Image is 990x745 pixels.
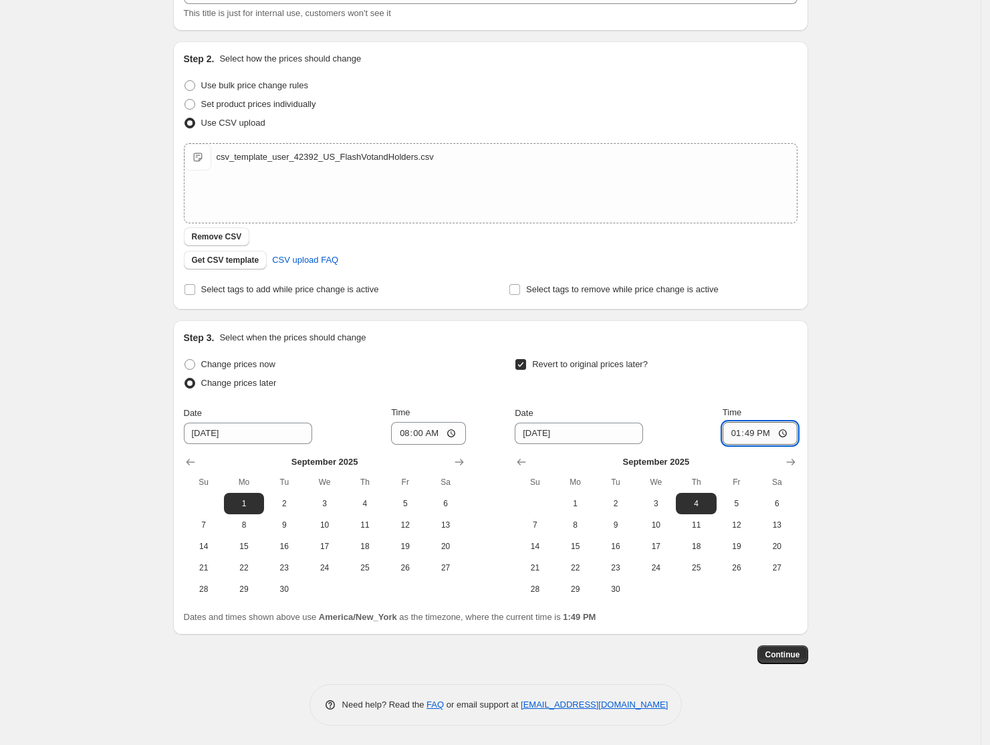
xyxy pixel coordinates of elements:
[229,477,259,488] span: Mo
[345,557,385,578] button: Thursday September 25 2025
[189,541,219,552] span: 14
[430,520,460,530] span: 13
[184,52,215,66] h2: Step 2.
[390,562,420,573] span: 26
[532,359,648,369] span: Revert to original prices later?
[561,584,590,595] span: 29
[184,514,224,536] button: Sunday September 7 2025
[390,520,420,530] span: 12
[641,498,670,509] span: 3
[229,520,259,530] span: 8
[184,331,215,344] h2: Step 3.
[636,514,676,536] button: Wednesday September 10 2025
[641,562,670,573] span: 24
[596,557,636,578] button: Tuesday September 23 2025
[189,477,219,488] span: Su
[201,378,277,388] span: Change prices later
[561,562,590,573] span: 22
[596,493,636,514] button: Tuesday September 2 2025
[219,52,361,66] p: Select how the prices should change
[515,557,555,578] button: Sunday September 21 2025
[515,514,555,536] button: Sunday September 7 2025
[722,520,751,530] span: 12
[304,514,344,536] button: Wednesday September 10 2025
[184,8,391,18] span: This title is just for internal use, customers won't see it
[722,477,751,488] span: Fr
[350,520,380,530] span: 11
[425,536,465,557] button: Saturday September 20 2025
[444,700,521,710] span: or email support at
[520,477,549,488] span: Su
[681,520,711,530] span: 11
[229,498,259,509] span: 1
[201,359,275,369] span: Change prices now
[636,557,676,578] button: Wednesday September 24 2025
[391,407,410,417] span: Time
[717,493,757,514] button: Friday September 5 2025
[521,700,668,710] a: [EMAIL_ADDRESS][DOMAIN_NAME]
[601,477,630,488] span: Tu
[425,471,465,493] th: Saturday
[515,536,555,557] button: Sunday September 14 2025
[181,453,200,471] button: Show previous month, August 2025
[224,493,264,514] button: Monday September 1 2025
[269,498,299,509] span: 2
[385,557,425,578] button: Friday September 26 2025
[184,471,224,493] th: Sunday
[310,520,339,530] span: 10
[184,227,250,246] button: Remove CSV
[681,477,711,488] span: Th
[350,498,380,509] span: 4
[515,471,555,493] th: Sunday
[681,498,711,509] span: 4
[676,557,716,578] button: Thursday September 25 2025
[385,536,425,557] button: Friday September 19 2025
[390,477,420,488] span: Fr
[224,514,264,536] button: Monday September 8 2025
[765,649,800,660] span: Continue
[189,520,219,530] span: 7
[224,557,264,578] button: Monday September 22 2025
[201,284,379,294] span: Select tags to add while price change is active
[264,536,304,557] button: Tuesday September 16 2025
[757,557,797,578] button: Saturday September 27 2025
[426,700,444,710] a: FAQ
[676,471,716,493] th: Thursday
[425,557,465,578] button: Saturday September 27 2025
[350,562,380,573] span: 25
[385,493,425,514] button: Friday September 5 2025
[555,536,596,557] button: Monday September 15 2025
[224,578,264,600] button: Monday September 29 2025
[515,578,555,600] button: Sunday September 28 2025
[757,493,797,514] button: Saturday September 6 2025
[264,493,304,514] button: Tuesday September 2 2025
[762,520,791,530] span: 13
[310,562,339,573] span: 24
[350,541,380,552] span: 18
[596,471,636,493] th: Tuesday
[676,536,716,557] button: Thursday September 18 2025
[310,498,339,509] span: 3
[601,562,630,573] span: 23
[681,541,711,552] span: 18
[717,514,757,536] button: Friday September 12 2025
[269,562,299,573] span: 23
[345,493,385,514] button: Thursday September 4 2025
[430,541,460,552] span: 20
[390,498,420,509] span: 5
[555,493,596,514] button: Monday September 1 2025
[512,453,531,471] button: Show previous month, August 2025
[555,578,596,600] button: Monday September 29 2025
[304,493,344,514] button: Wednesday September 3 2025
[762,498,791,509] span: 6
[723,407,741,417] span: Time
[561,520,590,530] span: 8
[596,536,636,557] button: Tuesday September 16 2025
[217,150,434,164] div: csv_template_user_42392_US_FlashVotandHolders.csv
[681,562,711,573] span: 25
[601,520,630,530] span: 9
[757,514,797,536] button: Saturday September 13 2025
[224,536,264,557] button: Monday September 15 2025
[272,253,338,267] span: CSV upload FAQ
[555,514,596,536] button: Monday September 8 2025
